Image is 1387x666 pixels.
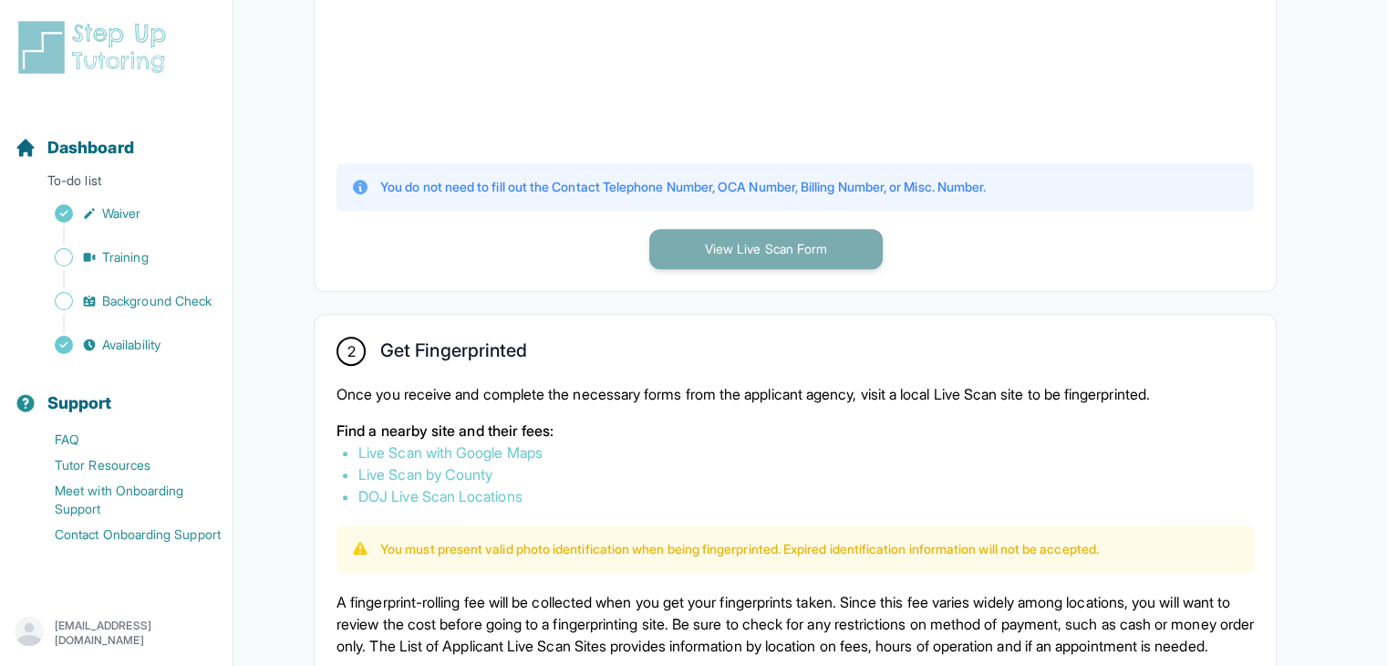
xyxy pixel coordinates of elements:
button: Support [7,361,225,423]
span: Support [47,390,112,416]
p: [EMAIL_ADDRESS][DOMAIN_NAME] [55,619,218,648]
a: Availability [15,332,233,358]
span: Waiver [102,204,140,223]
a: Background Check [15,288,233,314]
span: Availability [102,336,160,354]
a: Waiver [15,201,233,226]
p: You do not need to fill out the Contact Telephone Number, OCA Number, Billing Number, or Misc. Nu... [380,178,986,196]
a: FAQ [15,427,233,453]
button: [EMAIL_ADDRESS][DOMAIN_NAME] [15,617,218,650]
a: Contact Onboarding Support [15,522,233,547]
a: View Live Scan Form [649,239,883,257]
span: Training [102,248,149,266]
a: Tutor Resources [15,453,233,478]
button: View Live Scan Form [649,229,883,269]
p: Once you receive and complete the necessary forms from the applicant agency, visit a local Live S... [336,383,1254,405]
a: Meet with Onboarding Support [15,478,233,522]
p: Find a nearby site and their fees: [336,420,1254,442]
a: Dashboard [15,135,134,161]
a: Training [15,245,233,270]
span: 2 [347,340,355,362]
a: DOJ Live Scan Locations [358,487,523,505]
span: Dashboard [47,135,134,161]
p: To-do list [7,172,225,197]
button: Dashboard [7,106,225,168]
a: Live Scan by County [358,465,492,484]
img: logo [15,18,177,77]
p: A fingerprint-rolling fee will be collected when you get your fingerprints taken. Since this fee ... [336,591,1254,657]
a: Live Scan with Google Maps [358,443,543,462]
span: Background Check [102,292,212,310]
p: You must present valid photo identification when being fingerprinted. Expired identification info... [380,540,1099,558]
h2: Get Fingerprinted [380,339,527,369]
